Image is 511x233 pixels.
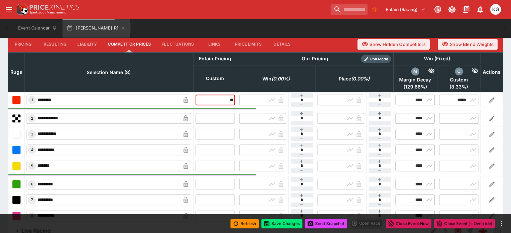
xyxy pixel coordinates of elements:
span: 5 [30,164,35,168]
img: PriceKinetics Logo [15,3,28,16]
em: ( 0.00 %) [351,75,370,83]
em: ( 0.00 %) [271,75,290,83]
button: Toggle light/dark mode [446,3,458,15]
button: Select Tenant [382,4,430,15]
span: Selection Name (8) [79,68,138,76]
button: Competitor Prices [102,36,157,52]
span: 3 [30,132,35,136]
span: Place(0.00%) [331,75,377,83]
button: Liability [72,36,102,52]
th: Entain Pricing [193,52,237,65]
button: Details [267,36,297,52]
span: ( 129.66 %) [395,84,435,90]
button: No Bookmarks [369,4,380,15]
span: Roll Mode [368,56,391,62]
button: Show Hidden Competitors [357,39,430,50]
button: Fluctuations [156,36,199,52]
button: Refresh [230,219,259,228]
span: Custom [439,77,478,83]
span: 8 [30,214,35,218]
button: Close Event Now [386,219,431,228]
div: custom [455,67,463,75]
span: 4 [30,148,35,152]
img: Sportsbook Management [30,11,66,14]
th: Custom [193,65,237,92]
button: Documentation [460,3,472,15]
img: PriceKinetics [30,5,79,10]
div: Show/hide Price Roll mode configuration. [361,55,391,63]
span: Win(0.00%) [255,75,297,83]
button: Price Limits [229,36,267,52]
th: Actions [481,52,503,92]
button: Close Event (+ Override) [434,219,495,228]
div: Kevin Gutschlag [490,4,501,15]
button: open drawer [3,3,15,15]
span: 7 [30,197,34,202]
button: Event Calendar [14,19,61,38]
span: ( 8.33 %) [439,84,478,90]
button: [PERSON_NAME] R1 [62,19,130,38]
button: Connected to PK [432,3,444,15]
button: Notifications [474,3,486,15]
div: split button [350,219,383,228]
span: 2 [30,116,35,121]
button: Send Snapshot [305,219,347,228]
div: Hide Competitor [419,67,435,75]
button: Show Blend Weights [438,39,498,50]
div: margin_decay [411,67,419,75]
th: Win (Fixed) [393,52,481,65]
div: Our Pricing [299,55,331,63]
span: 6 [30,182,35,186]
button: more [498,220,506,228]
span: Margin Decay [395,77,435,83]
input: search [331,4,368,15]
th: Rugs [8,52,25,92]
button: Kevin Gutschlag [488,2,503,17]
button: Links [199,36,229,52]
button: Resulting [38,36,72,52]
span: 1 [30,98,34,102]
div: Hide Competitor [463,67,479,75]
button: Pricing [8,36,38,52]
button: Save Changes [261,219,302,228]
